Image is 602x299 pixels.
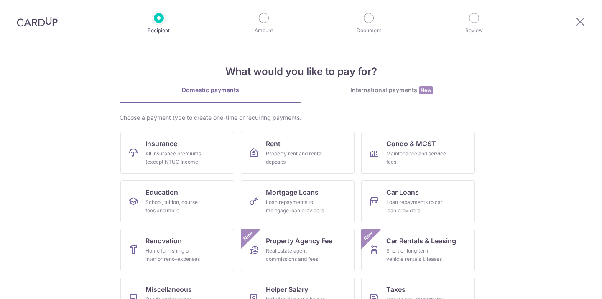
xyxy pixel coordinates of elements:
[361,180,475,222] a: Car LoansLoan repayments to car loan providers
[386,247,446,263] div: Short or long‑term vehicle rentals & leases
[145,149,206,166] div: All insurance premiums (except NTUC Income)
[145,187,178,197] span: Education
[266,284,308,294] span: Helper Salary
[266,187,319,197] span: Mortgage Loans
[145,236,182,246] span: Renovation
[17,17,58,27] img: CardUp
[443,26,505,35] p: Review
[266,139,281,149] span: Rent
[145,247,206,263] div: Home furnishing or interior reno-expenses
[419,86,433,94] span: New
[241,132,355,174] a: RentProperty rent and rental deposits
[338,26,400,35] p: Document
[266,149,326,166] div: Property rent and rental deposits
[386,149,446,166] div: Maintenance and service fees
[145,284,192,294] span: Miscellaneous
[120,180,234,222] a: EducationSchool, tuition, course fees and more
[266,247,326,263] div: Real estate agent commissions and fees
[266,236,332,246] span: Property Agency Fee
[386,187,419,197] span: Car Loans
[145,139,177,149] span: Insurance
[120,229,234,271] a: RenovationHome furnishing or interior reno-expenses
[241,229,355,271] a: Property Agency FeeReal estate agent commissions and feesNew
[266,198,326,215] div: Loan repayments to mortgage loan providers
[120,113,482,122] div: Choose a payment type to create one-time or recurring payments.
[386,198,446,215] div: Loan repayments to car loan providers
[386,284,406,294] span: Taxes
[120,132,234,174] a: InsuranceAll insurance premiums (except NTUC Income)
[361,132,475,174] a: Condo & MCSTMaintenance and service fees
[145,198,206,215] div: School, tuition, course fees and more
[128,26,190,35] p: Recipient
[362,229,375,243] span: New
[233,26,295,35] p: Amount
[301,86,482,95] div: International payments
[120,64,482,79] h4: What would you like to pay for?
[241,229,255,243] span: New
[241,180,355,222] a: Mortgage LoansLoan repayments to mortgage loan providers
[386,139,436,149] span: Condo & MCST
[120,86,301,94] div: Domestic payments
[361,229,475,271] a: Car Rentals & LeasingShort or long‑term vehicle rentals & leasesNew
[386,236,456,246] span: Car Rentals & Leasing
